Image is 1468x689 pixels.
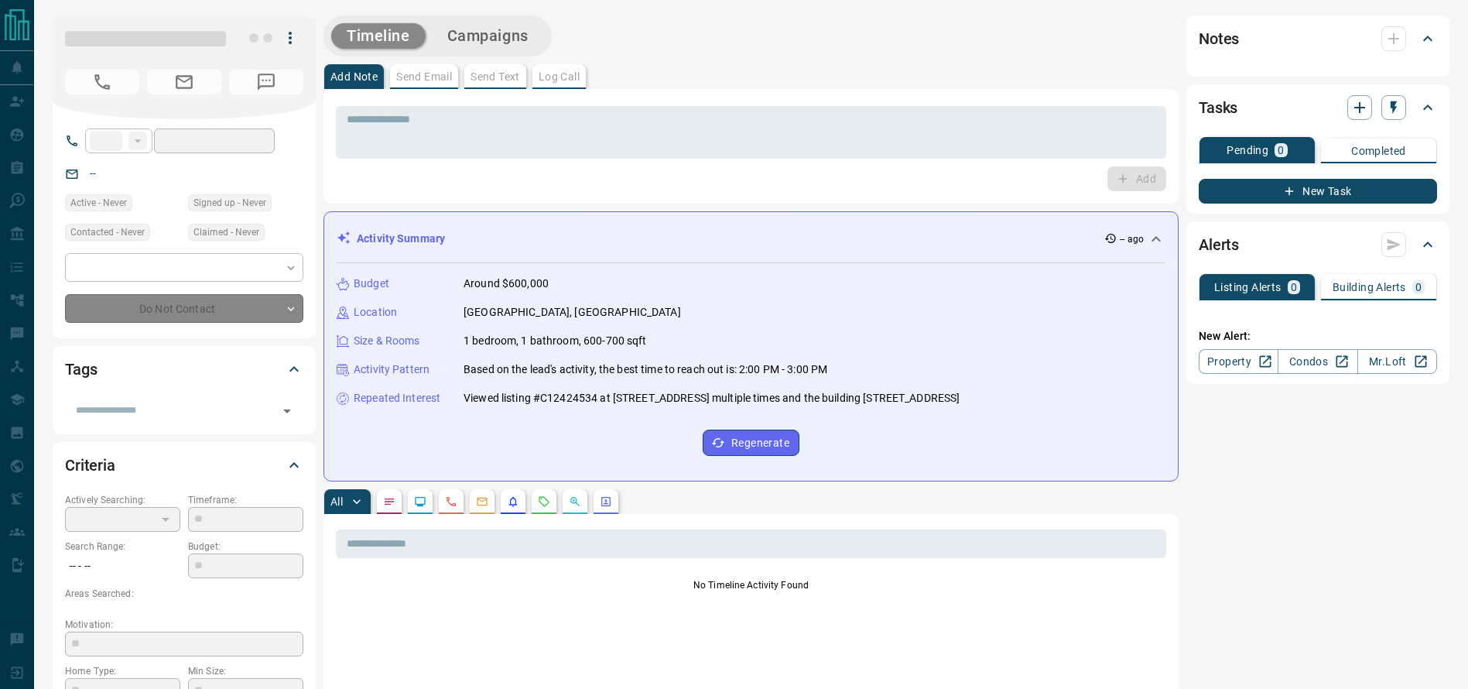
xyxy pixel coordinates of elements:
[1199,328,1437,344] p: New Alert:
[354,276,389,292] p: Budget
[330,71,378,82] p: Add Note
[354,333,420,349] p: Size & Rooms
[464,362,827,378] p: Based on the lead's activity, the best time to reach out is: 2:00 PM - 3:00 PM
[65,357,97,382] h2: Tags
[1227,145,1268,156] p: Pending
[1199,232,1239,257] h2: Alerts
[569,495,581,508] svg: Opportunities
[1199,89,1437,126] div: Tasks
[193,195,266,211] span: Signed up - Never
[1120,232,1144,246] p: -- ago
[65,540,180,554] p: Search Range:
[507,495,519,508] svg: Listing Alerts
[1278,145,1284,156] p: 0
[337,225,1165,253] div: Activity Summary-- ago
[90,167,96,180] a: --
[1199,349,1278,374] a: Property
[383,495,395,508] svg: Notes
[65,447,303,484] div: Criteria
[1214,282,1282,293] p: Listing Alerts
[464,333,647,349] p: 1 bedroom, 1 bathroom, 600-700 sqft
[330,496,343,507] p: All
[354,362,429,378] p: Activity Pattern
[1351,146,1406,156] p: Completed
[1333,282,1406,293] p: Building Alerts
[1199,179,1437,204] button: New Task
[65,554,180,579] p: -- - --
[354,304,397,321] p: Location
[65,664,180,678] p: Home Type:
[65,453,115,478] h2: Criteria
[414,495,426,508] svg: Lead Browsing Activity
[1278,349,1357,374] a: Condos
[464,276,549,292] p: Around $600,000
[1357,349,1437,374] a: Mr.Loft
[1415,282,1422,293] p: 0
[1199,26,1239,51] h2: Notes
[357,231,445,247] p: Activity Summary
[229,70,303,94] span: No Number
[1199,95,1237,120] h2: Tasks
[70,225,145,240] span: Contacted - Never
[147,70,221,94] span: No Email
[65,70,139,94] span: No Number
[432,23,544,49] button: Campaigns
[65,618,303,632] p: Motivation:
[188,493,303,507] p: Timeframe:
[65,294,303,323] div: Do Not Contact
[464,390,960,406] p: Viewed listing #C12424534 at [STREET_ADDRESS] multiple times and the building [STREET_ADDRESS]
[188,664,303,678] p: Min Size:
[464,304,681,321] p: [GEOGRAPHIC_DATA], [GEOGRAPHIC_DATA]
[445,495,457,508] svg: Calls
[476,495,488,508] svg: Emails
[336,578,1166,592] p: No Timeline Activity Found
[1291,282,1297,293] p: 0
[354,390,440,406] p: Repeated Interest
[276,400,298,422] button: Open
[600,495,612,508] svg: Agent Actions
[188,540,303,554] p: Budget:
[538,495,550,508] svg: Requests
[70,195,127,211] span: Active - Never
[65,351,303,388] div: Tags
[703,430,799,456] button: Regenerate
[65,587,303,601] p: Areas Searched:
[331,23,426,49] button: Timeline
[65,493,180,507] p: Actively Searching:
[1199,20,1437,57] div: Notes
[193,225,259,240] span: Claimed - Never
[1199,226,1437,263] div: Alerts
